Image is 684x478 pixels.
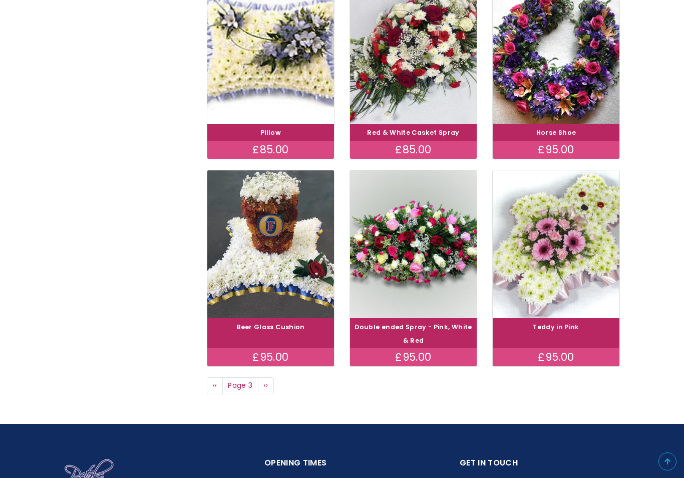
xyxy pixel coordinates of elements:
[536,128,576,137] a: Horse Shoe
[263,380,268,390] span: ››
[493,348,619,366] div: £95.00
[533,323,579,331] a: Teddy in Pink
[350,348,477,366] div: £95.00
[264,456,420,476] h2: Opening Times
[207,348,334,366] div: £95.00
[355,323,472,345] a: Double ended Spray - Pink, White & Red
[236,323,304,331] a: Beer Glass Cushion
[213,380,217,390] span: ‹‹
[493,141,619,159] div: £95.00
[350,170,477,318] img: Double ended Spray - Pink, White & Red
[207,377,620,394] nav: Page navigation
[260,128,281,137] a: Pillow
[367,128,459,137] a: Red & White Casket Spray
[460,456,615,476] h2: Get in touch
[207,141,334,159] div: £85.00
[222,377,258,394] span: Page 3
[207,170,334,318] img: Beer Glass Cushion
[350,141,477,159] div: £85.00
[493,170,619,318] img: Teddy in Pink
